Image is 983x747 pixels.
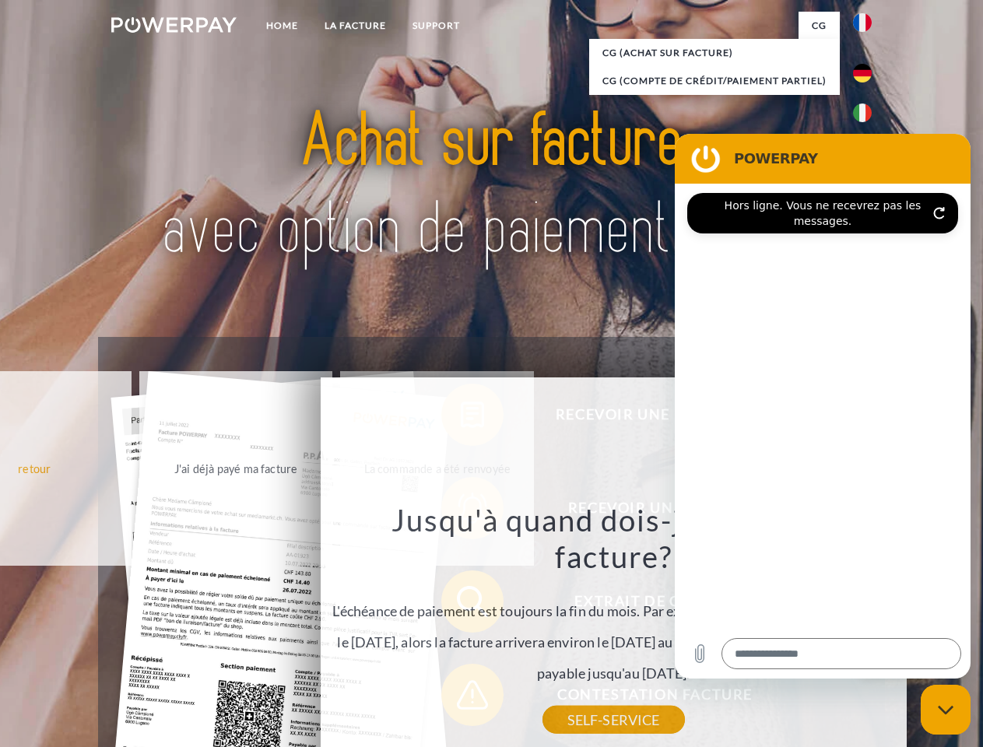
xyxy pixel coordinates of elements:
[329,501,897,720] div: L'échéance de paiement est toujours la fin du mois. Par exemple, si la commande a été passée le [...
[149,458,324,479] div: J'ai déjà payé ma facture
[542,706,685,734] a: SELF-SERVICE
[111,17,237,33] img: logo-powerpay-white.svg
[589,67,840,95] a: CG (Compte de crédit/paiement partiel)
[675,134,971,679] iframe: Fenêtre de messagerie
[311,12,399,40] a: LA FACTURE
[853,64,872,82] img: de
[589,39,840,67] a: CG (achat sur facture)
[253,12,311,40] a: Home
[853,13,872,32] img: fr
[329,501,897,576] h3: Jusqu'à quand dois-je payer ma facture?
[149,75,834,298] img: title-powerpay_fr.svg
[799,12,840,40] a: CG
[921,685,971,735] iframe: Bouton de lancement de la fenêtre de messagerie, conversation en cours
[399,12,473,40] a: Support
[853,103,872,122] img: it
